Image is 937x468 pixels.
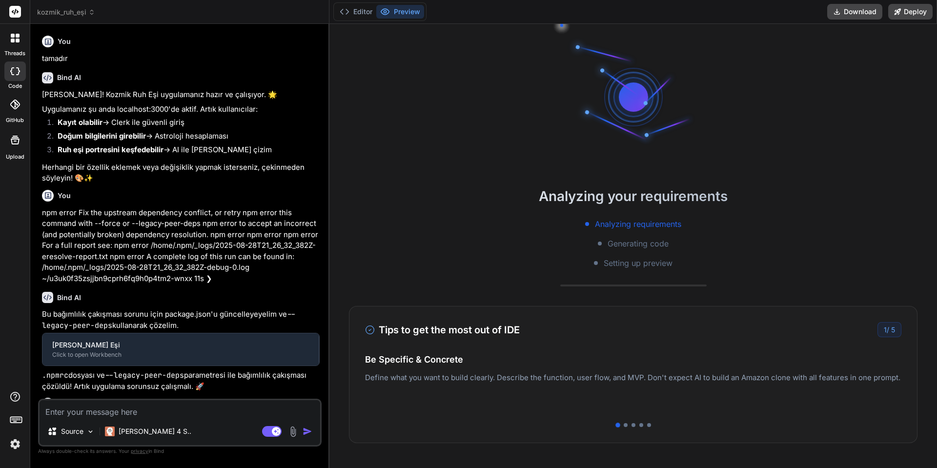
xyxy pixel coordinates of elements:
[365,353,901,366] h4: Be Specific & Concrete
[287,426,299,437] img: attachment
[131,448,148,454] span: privacy
[57,73,81,82] h6: Bind AI
[42,207,320,285] p: npm error Fix the upstream dependency conflict, or retry npm error this command with --force or -...
[42,309,296,330] code: --legacy-peer-deps
[42,370,320,392] p: dosyası ve parametresi ile bağımlılık çakışması çözüldü! Artık uygulama sorunsuz çalışmalı. 🚀
[336,5,376,19] button: Editor
[827,4,882,20] button: Download
[365,323,520,337] h3: Tips to get the most out of IDE
[52,340,309,350] div: [PERSON_NAME] Eşi
[38,447,322,456] p: Always double-check its answers. Your in Bind
[105,427,115,436] img: Claude 4 Sonnet
[86,427,95,436] img: Pick Models
[877,322,901,337] div: /
[52,351,309,359] div: Click to open Workbench
[595,218,681,230] span: Analyzing requirements
[42,89,320,101] p: [PERSON_NAME]! Kozmik Ruh Eşi uygulamanız hazır ve çalışıyor. 🌟
[50,117,320,131] li: → Clerk ile güvenli giriş
[50,131,320,144] li: → Astroloji hesaplaması
[376,5,424,19] button: Preview
[58,191,71,201] h6: You
[58,118,102,127] strong: Kayıt olabilir
[608,238,669,249] span: Generating code
[37,7,95,17] span: kozmik_ruh_eşi
[58,131,146,141] strong: Doğum bilgilerini girebilir
[61,427,83,436] p: Source
[8,82,22,90] label: code
[6,116,24,124] label: GitHub
[4,49,25,58] label: threads
[58,145,163,154] strong: Ruh eşi portresini keşfedebilir
[888,4,933,20] button: Deploy
[42,162,320,184] p: Herhangi bir özellik eklemek veya değişiklik yapmak isterseniz, çekinmeden söyleyin! 🎨✨
[57,293,81,303] h6: Bind AI
[884,326,887,334] span: 1
[6,153,24,161] label: Upload
[7,436,23,452] img: settings
[604,257,672,269] span: Setting up preview
[42,53,320,64] p: tamadır
[119,427,191,436] p: [PERSON_NAME] 4 S..
[42,104,320,115] p: Uygulamanız şu anda localhost:3000'de aktif. Artık kullanıcılar:
[42,309,320,331] p: Bu bağımlılık çakışması sorunu için package.json'u güncelleyeyelim ve kullanarak çözelim.
[42,370,68,380] code: .npmrc
[42,333,319,366] button: [PERSON_NAME] EşiClick to open Workbench
[891,326,895,334] span: 5
[303,427,312,436] img: icon
[105,370,184,380] code: --legacy-peer-deps
[329,186,937,206] h2: Analyzing your requirements
[58,37,71,46] h6: You
[50,144,320,158] li: → AI ile [PERSON_NAME] çizim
